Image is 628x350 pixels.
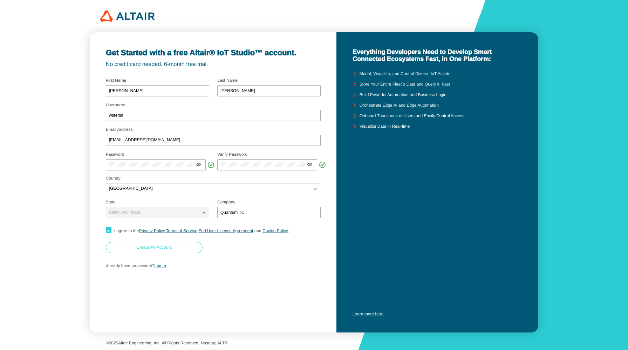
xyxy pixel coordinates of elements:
[106,341,523,346] p: © Altair Engineering, Inc. All Rights Reserved. Nasdaq: ALTR
[353,311,385,316] a: Learn more here.
[106,152,124,157] label: Password
[360,93,446,97] unity-typography: Build Powerful Automation and Business Logic
[217,152,247,157] label: Verify Password
[106,48,321,57] unity-typography: Get Started with a free Altair® IoT Studio™ account.
[353,213,523,309] iframe: YouTube video player
[254,228,261,233] span: and
[360,82,450,87] unity-typography: Store Your Entire Fleet`s Data and Query it, Fast
[360,72,450,76] unity-typography: Model, Visualize, and Control Diverse IoT Assets
[114,228,289,233] span: I agree to the , , ,
[106,102,125,107] label: Username
[154,263,166,268] a: Log In
[353,48,523,63] unity-typography: Everything Developers Need to Develop Smart Connected Ecosystems Fast, in One Platform:
[106,61,321,68] unity-typography: No credit card needed. 6-month free trial.
[360,124,410,129] unity-typography: Visualize Data in Real-time
[262,228,288,233] a: Cookie Policy
[100,11,155,22] img: 320px-Altair_logo.png
[166,228,197,233] a: Terms of Service
[198,228,253,233] a: End User License Agreement
[109,341,118,345] span: 2025
[360,103,439,108] unity-typography: Orchestrate Edge AI and Edge Automation
[106,127,133,132] label: Email Address
[360,114,464,119] unity-typography: Onboard Thousands of Users and Easily Control Access
[106,264,321,269] p: Already have an account?
[139,228,165,233] a: Privacy Policy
